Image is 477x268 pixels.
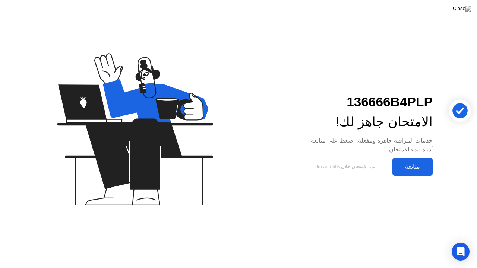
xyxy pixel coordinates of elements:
button: متابعة [392,158,433,176]
div: Open Intercom Messenger [452,243,470,261]
span: 9m and 59s [315,164,340,169]
div: خدمات المراقبة جاهزة ومفعلة. اضغط على متابعة أدناه لبدء الامتحان. [301,136,433,154]
div: الامتحان جاهز لك! [301,112,433,132]
img: Close [453,6,471,12]
button: بدء الامتحان خلال9m and 59s [301,160,389,174]
div: متابعة [395,163,430,170]
div: 136666B4PLP [301,92,433,112]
